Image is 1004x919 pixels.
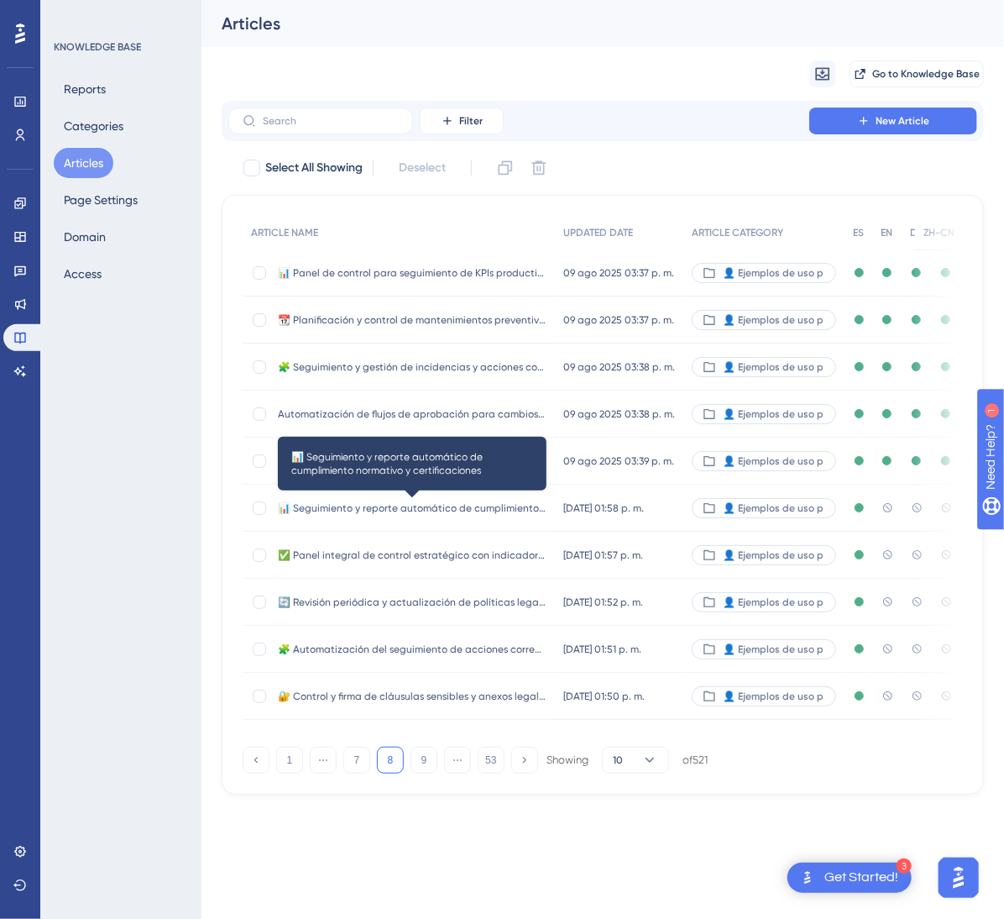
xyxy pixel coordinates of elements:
span: Filter [459,114,483,128]
span: Go to Knowledge Base [872,67,980,81]
span: ZH-CN [923,226,954,239]
span: [DATE] 01:52 p. m. [563,596,643,609]
button: Deselect [384,153,461,183]
span: 🧩 Seguimiento y gestión de incidencias y acciones correctivas en planta [278,360,546,374]
span: ES [853,226,864,239]
div: Articles [222,12,942,35]
span: New Article [876,114,929,128]
span: EN [881,226,892,239]
span: 📊 Seguimiento y reporte automático de cumplimiento normativo y certificaciones [291,450,533,477]
span: [DATE] 01:57 p. m. [563,549,643,562]
span: ARTICLE NAME [251,226,318,239]
button: Categories [54,111,133,141]
button: Domain [54,222,116,252]
span: Select All Showing [265,158,363,178]
span: ARTICLE CATEGORY [692,226,783,239]
span: 📆 Planificación y control de mantenimientos preventivos y calibraciones [278,313,546,327]
span: 👤 Ejemplos de uso p [723,360,824,374]
span: UPDATED DATE [563,226,633,239]
span: 👤 Ejemplos de uso p [723,549,824,562]
div: Open Get Started! checklist, remaining modules: 3 [787,863,912,893]
button: 7 [343,747,370,774]
button: New Article [809,108,977,134]
span: 09 ago 2025 03:39 p. m. [563,454,674,468]
button: 53 [478,747,505,774]
button: Articles [54,148,113,178]
span: 📊 Seguimiento y reporte automático de cumplimiento normativo y certificaciones [278,502,546,515]
button: ⋯ [444,747,471,774]
span: 👤 Ejemplos de uso p [723,407,824,421]
span: 09 ago 2025 03:37 p. m. [563,313,674,327]
button: Page Settings [54,185,148,215]
span: [DATE] 01:58 p. m. [563,502,644,515]
span: 09 ago 2025 03:38 p. m. [563,407,675,421]
iframe: UserGuiding AI Assistant Launcher [933,853,984,903]
span: 👤 Ejemplos de uso p [723,313,824,327]
span: 👤 Ejemplos de uso p [723,266,824,280]
span: 09 ago 2025 03:37 p. m. [563,266,674,280]
button: 10 [602,747,669,774]
span: 10 [613,754,623,767]
span: 🧩 Automatización del seguimiento de acciones correctivas derivadas de auditorías legales [278,643,546,656]
div: Showing [546,753,588,768]
div: KNOWLEDGE BASE [54,40,141,54]
span: 📊 Panel de control para seguimiento de KPIs productivos y cumplimiento normativo [278,266,546,280]
button: Go to Knowledge Base [850,60,984,87]
button: 1 [276,747,303,774]
span: 👤 Ejemplos de uso p [723,502,824,515]
span: [DATE] 01:51 p. m. [563,643,641,656]
span: 👤 Ejemplos de uso p [723,596,824,609]
span: 🔐 Control y firma de cláusulas sensibles y anexos legales [278,690,546,703]
span: 👤 Ejemplos de uso p [723,690,824,703]
span: Need Help? [39,4,105,24]
span: [DATE] 01:50 p. m. [563,690,645,703]
button: 9 [410,747,437,774]
img: launcher-image-alternative-text [797,868,818,888]
button: 8 [377,747,404,774]
span: ✅ Panel integral de control estratégico con indicadores clave (KPIs) y estado documental [278,549,546,562]
span: Deselect [399,158,446,178]
input: Search [263,115,399,127]
div: of 521 [682,753,708,768]
span: 👤 Ejemplos de uso p [723,643,824,656]
span: 09 ago 2025 03:38 p. m. [563,360,675,374]
button: ⋯ [310,747,337,774]
div: 1 [117,8,122,22]
div: 3 [897,859,912,874]
button: Reports [54,74,116,104]
span: DE [910,226,923,239]
span: Automatización de flujos de aprobación para cambios en líneas de producción [278,407,546,421]
span: 👤 Ejemplos de uso p [723,454,824,468]
button: Access [54,259,112,289]
div: Get Started! [824,869,898,887]
button: Filter [420,108,504,134]
span: 🔄 Revisión periódica y actualización de políticas legales y normativas internas [278,596,546,609]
